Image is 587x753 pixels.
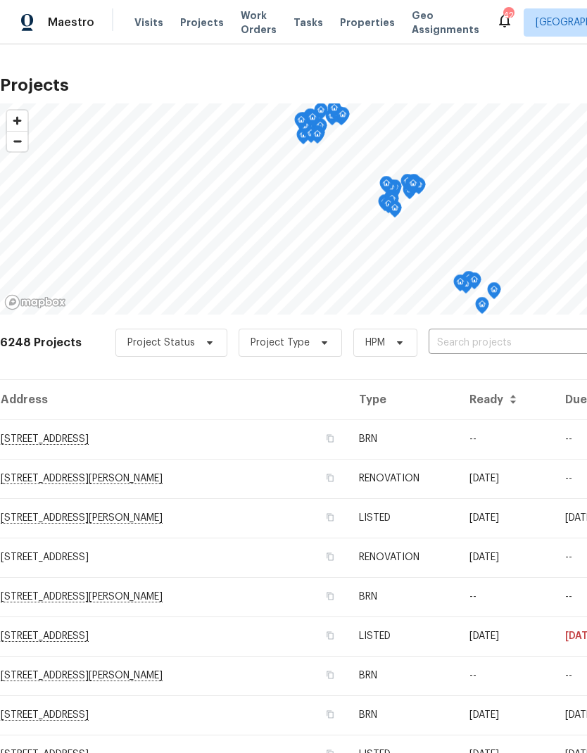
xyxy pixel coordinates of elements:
[310,127,324,148] div: Map marker
[7,132,27,151] span: Zoom out
[134,15,163,30] span: Visits
[381,196,396,218] div: Map marker
[348,538,458,577] td: RENOVATION
[348,459,458,498] td: RENOVATION
[487,282,501,304] div: Map marker
[324,590,336,602] button: Copy Address
[348,498,458,538] td: LISTED
[378,194,392,216] div: Map marker
[475,297,489,319] div: Map marker
[296,112,310,134] div: Map marker
[467,272,481,294] div: Map marker
[324,629,336,642] button: Copy Address
[296,127,310,149] div: Map marker
[324,669,336,681] button: Copy Address
[314,103,328,125] div: Map marker
[324,432,336,445] button: Copy Address
[405,177,419,199] div: Map marker
[503,8,513,23] div: 42
[458,538,554,577] td: [DATE]
[324,708,336,721] button: Copy Address
[251,336,310,350] span: Project Type
[458,498,554,538] td: [DATE]
[241,8,277,37] span: Work Orders
[458,419,554,459] td: --
[458,616,554,656] td: [DATE]
[348,577,458,616] td: BRN
[305,110,320,132] div: Map marker
[348,695,458,735] td: BRN
[304,126,318,148] div: Map marker
[327,101,341,122] div: Map marker
[348,380,458,419] th: Type
[379,176,393,198] div: Map marker
[4,294,66,310] a: Mapbox homepage
[336,107,350,129] div: Map marker
[458,656,554,695] td: --
[324,511,336,524] button: Copy Address
[458,577,554,616] td: --
[7,110,27,131] button: Zoom in
[48,15,94,30] span: Maestro
[7,131,27,151] button: Zoom out
[400,174,415,196] div: Map marker
[348,616,458,656] td: LISTED
[340,15,395,30] span: Properties
[462,271,476,293] div: Map marker
[388,201,402,222] div: Map marker
[412,8,479,37] span: Geo Assignments
[458,380,554,419] th: Ready
[458,459,554,498] td: [DATE]
[324,472,336,484] button: Copy Address
[458,695,554,735] td: [DATE]
[180,15,224,30] span: Projects
[453,274,467,296] div: Map marker
[365,336,385,350] span: HPM
[127,336,195,350] span: Project Status
[406,176,420,198] div: Map marker
[303,108,317,130] div: Map marker
[294,113,308,134] div: Map marker
[348,656,458,695] td: BRN
[293,18,323,27] span: Tasks
[348,419,458,459] td: BRN
[324,550,336,563] button: Copy Address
